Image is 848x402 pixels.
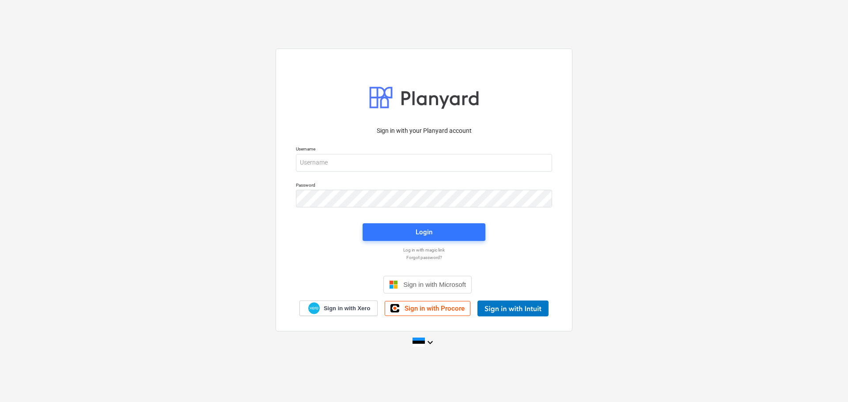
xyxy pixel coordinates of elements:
a: Sign in with Xero [299,301,378,316]
a: Log in with magic link [291,247,556,253]
i: keyboard_arrow_down [425,337,435,348]
a: Sign in with Procore [385,301,470,316]
div: Login [416,226,432,238]
a: Forgot password? [291,255,556,260]
span: Sign in with Microsoft [403,281,466,288]
p: Sign in with your Planyard account [296,126,552,135]
img: Microsoft logo [389,280,398,289]
p: Password [296,182,552,190]
span: Sign in with Procore [405,304,465,312]
p: Username [296,146,552,154]
img: Xero logo [308,302,320,314]
input: Username [296,154,552,172]
button: Login [363,223,485,241]
span: Sign in with Xero [324,304,370,312]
